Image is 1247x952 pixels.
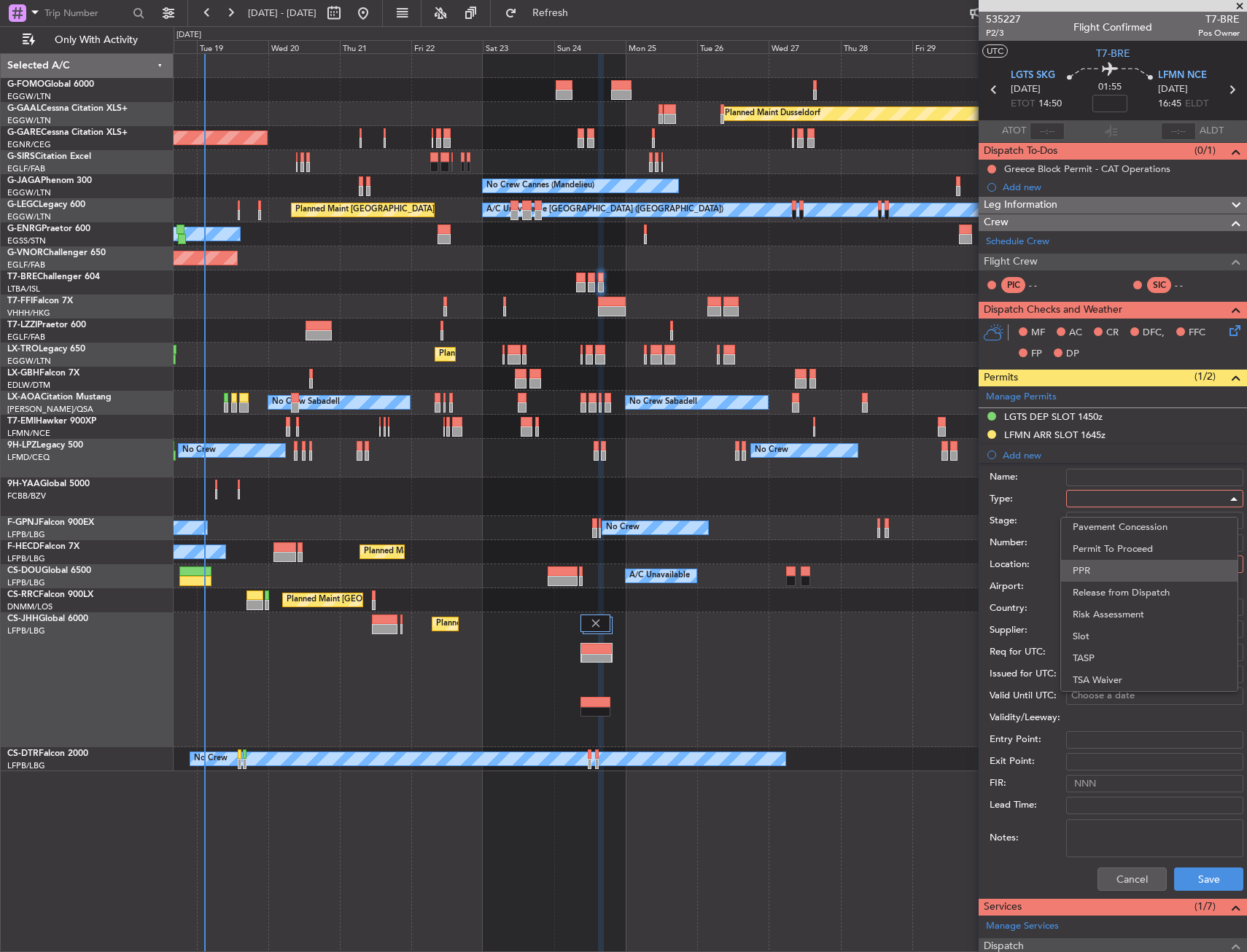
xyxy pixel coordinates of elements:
[1073,538,1226,560] span: Permit To Proceed
[1073,647,1226,669] span: TASP
[1073,516,1226,538] span: Pavement Concession
[1073,582,1226,604] span: Release from Dispatch
[1073,669,1226,691] span: TSA Waiver
[1073,625,1226,647] span: Slot
[1073,604,1226,625] span: Risk Assessment
[1073,560,1226,582] span: PPR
